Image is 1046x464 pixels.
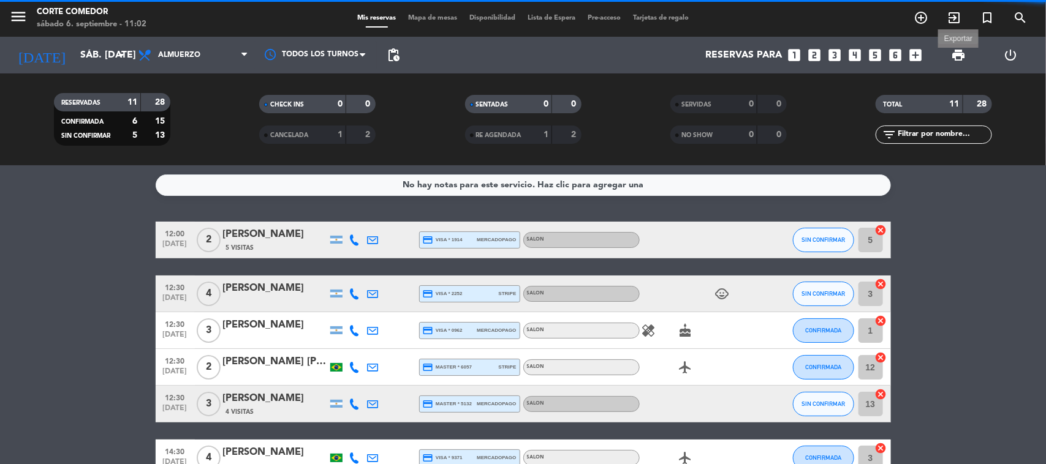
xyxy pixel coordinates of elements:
div: [PERSON_NAME] [223,317,327,333]
div: Corte Comedor [37,6,146,18]
span: 12:30 [160,316,191,331]
i: looks_two [807,47,823,63]
span: master * 5132 [423,399,472,410]
strong: 0 [776,100,784,108]
strong: 13 [155,131,167,140]
span: [DATE] [160,331,191,345]
span: mercadopago [477,400,516,408]
span: 4 [197,282,221,306]
span: SIN CONFIRMAR [802,400,845,407]
i: search [1013,10,1028,25]
span: SIN CONFIRMAR [61,133,110,139]
strong: 0 [571,100,578,108]
i: turned_in_not [980,10,995,25]
strong: 5 [132,131,137,140]
span: CHECK INS [270,102,304,108]
i: cancel [875,442,887,454]
i: add_box [908,47,924,63]
strong: 1 [338,130,343,139]
strong: 0 [338,100,343,108]
i: credit_card [423,325,434,336]
strong: 1 [544,130,548,139]
i: power_settings_new [1003,48,1018,62]
i: child_care [715,286,730,301]
strong: 0 [776,130,784,139]
strong: 11 [950,100,960,108]
i: cancel [875,278,887,290]
strong: 0 [749,130,754,139]
span: [DATE] [160,404,191,418]
button: SIN CONFIRMAR [793,282,854,306]
span: Mis reservas [351,15,402,21]
i: looks_one [787,47,803,63]
span: SENTADAS [476,102,509,108]
span: 5 Visitas [226,243,254,253]
span: SALON [527,401,545,406]
i: exit_to_app [947,10,961,25]
strong: 11 [127,98,137,107]
span: SIN CONFIRMAR [802,236,845,243]
span: 3 [197,318,221,343]
i: arrow_drop_down [114,48,129,62]
span: [DATE] [160,367,191,381]
span: Tarjetas de regalo [627,15,695,21]
button: CONFIRMADA [793,355,854,380]
span: mercadopago [477,236,516,244]
i: looks_4 [847,47,863,63]
span: RESERVADAS [61,100,100,106]
span: pending_actions [386,48,401,62]
span: CANCELADA [270,132,308,138]
strong: 28 [155,98,167,107]
strong: 0 [366,100,373,108]
div: [PERSON_NAME] [223,226,327,242]
i: cancel [875,351,887,364]
strong: 2 [366,130,373,139]
span: 12:30 [160,280,191,294]
strong: 0 [544,100,548,108]
div: [PERSON_NAME] [223,391,327,406]
strong: 28 [977,100,990,108]
span: Reservas para [706,50,783,61]
span: Mapa de mesas [402,15,463,21]
span: CONFIRMADA [805,364,841,370]
span: CONFIRMADA [805,454,841,461]
span: SALON [527,291,545,296]
i: cancel [875,315,887,327]
span: 12:30 [160,390,191,404]
span: CONFIRMADA [61,119,104,125]
span: 2 [197,355,221,380]
i: looks_3 [827,47,843,63]
span: master * 6057 [423,362,472,373]
button: SIN CONFIRMAR [793,228,854,252]
span: 14:30 [160,444,191,458]
i: looks_5 [868,47,884,63]
span: 4 Visitas [226,407,254,417]
div: [PERSON_NAME] [PERSON_NAME] Meditsch [223,354,327,370]
span: Lista de Espera [521,15,582,21]
span: 3 [197,392,221,416]
button: menu [9,7,28,30]
i: credit_card [423,452,434,463]
span: SIN CONFIRMAR [802,290,845,297]
button: SIN CONFIRMAR [793,392,854,416]
i: filter_list [882,127,896,142]
span: Almuerzo [158,51,200,59]
i: cake [678,323,693,338]
i: credit_card [423,399,434,410]
i: [DATE] [9,42,74,69]
span: visa * 2252 [423,288,463,299]
i: cancel [875,224,887,236]
strong: 15 [155,117,167,125]
span: mercadopago [477,326,516,334]
span: 12:00 [160,226,191,240]
div: LOG OUT [985,37,1037,73]
span: SALON [527,237,545,242]
i: credit_card [423,362,434,373]
span: stripe [499,290,517,297]
i: healing [642,323,656,338]
span: 2 [197,228,221,252]
span: RE AGENDADA [476,132,521,138]
span: 12:30 [160,353,191,367]
div: No hay notas para este servicio. Haz clic para agregar una [403,178,643,192]
span: [DATE] [160,240,191,254]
